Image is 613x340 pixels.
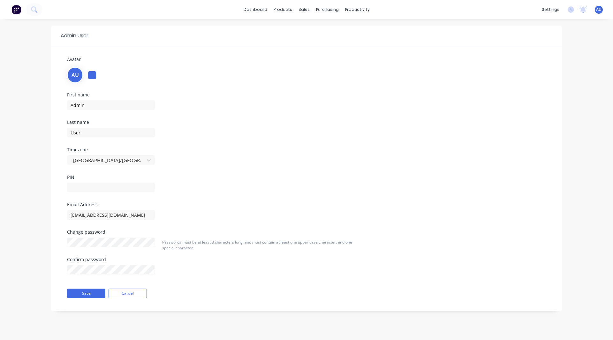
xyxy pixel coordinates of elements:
[67,93,220,97] div: First name
[313,5,342,14] div: purchasing
[342,5,373,14] div: productivity
[240,5,270,14] a: dashboard
[67,147,220,152] div: Timezone
[67,120,220,125] div: Last name
[295,5,313,14] div: sales
[596,7,602,12] span: AU
[539,5,563,14] div: settings
[67,202,220,207] div: Email Address
[270,5,295,14] div: products
[11,5,21,14] img: Factory
[67,289,105,298] button: Save
[67,230,155,234] div: Change password
[67,257,155,262] div: Confirm password
[67,175,220,179] div: PIN
[67,56,81,62] span: Avatar
[72,71,79,79] span: AU
[57,32,88,40] div: Admin User
[109,289,147,298] button: Cancel
[162,239,352,251] span: Passwords must be at least 8 characters long, and must contain at least one upper case character,...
